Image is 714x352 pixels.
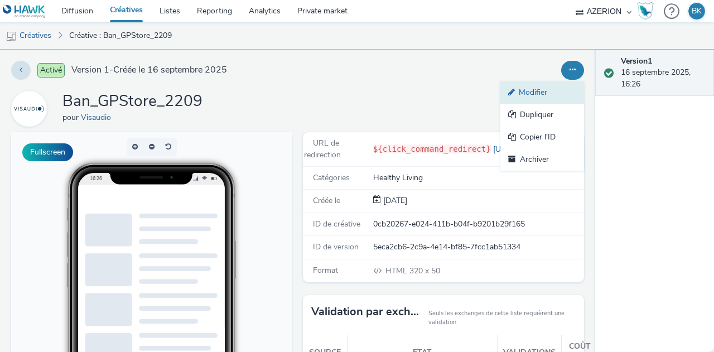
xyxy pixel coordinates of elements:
[637,2,658,20] a: Hawk Academy
[373,242,583,253] div: 5eca2cb6-2c9a-4e14-bf85-7fcc1ab51334
[373,144,491,153] code: ${click_command_redirect}
[500,148,584,171] a: Archiver
[313,265,338,276] span: Format
[381,195,407,206] span: [DATE]
[500,126,584,148] a: Copier l'ID
[6,31,17,42] img: mobile
[187,258,267,271] li: QR Code
[621,56,705,90] div: 16 septembre 2025, 16:26
[373,172,583,184] div: Healthy Living
[11,103,51,114] a: Visaudio
[62,112,81,123] span: pour
[311,303,422,320] h3: Validation par exchange
[491,144,580,155] a: [URL][DOMAIN_NAME]
[202,234,239,241] span: Smartphone
[22,143,73,161] button: Fullscreen
[621,56,652,66] strong: Version 1
[692,3,702,20] div: BK
[313,195,340,206] span: Créée le
[71,64,227,76] span: Version 1 - Créée le 16 septembre 2025
[62,91,202,112] h1: Ban_GPStore_2209
[313,242,359,252] span: ID de version
[202,261,229,268] span: QR Code
[384,266,440,276] span: 320 x 50
[202,248,228,254] span: Desktop
[500,104,584,126] a: Dupliquer
[373,219,583,230] div: 0cb20267-e024-411b-b04f-b9201b29f165
[187,244,267,258] li: Desktop
[313,172,350,183] span: Catégories
[500,81,584,104] a: Modifier
[79,43,91,49] span: 16:26
[304,138,341,160] span: URL de redirection
[385,266,409,276] span: HTML
[637,2,654,20] img: Hawk Academy
[187,231,267,244] li: Smartphone
[13,93,45,125] img: Visaudio
[81,112,115,123] a: Visaudio
[3,4,46,18] img: undefined Logo
[313,219,360,229] span: ID de créative
[381,195,407,206] div: Création 16 septembre 2025, 16:26
[37,63,65,78] span: Activé
[428,309,576,327] small: Seuls les exchanges de cette liste requièrent une validation
[64,22,177,49] a: Créative : Ban_GPStore_2209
